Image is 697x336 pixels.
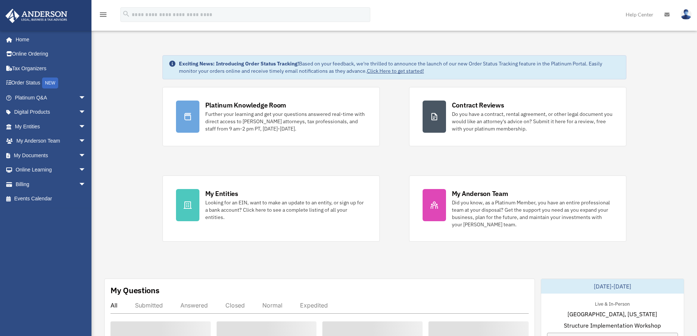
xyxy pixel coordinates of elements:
span: [GEOGRAPHIC_DATA], [US_STATE] [567,310,657,318]
a: Platinum Knowledge Room Further your learning and get your questions answered real-time with dire... [162,87,380,146]
a: Digital Productsarrow_drop_down [5,105,97,120]
span: arrow_drop_down [79,148,93,163]
a: My Entitiesarrow_drop_down [5,119,97,134]
div: Looking for an EIN, want to make an update to an entity, or sign up for a bank account? Click her... [205,199,366,221]
div: Further your learning and get your questions answered real-time with direct access to [PERSON_NAM... [205,110,366,132]
div: My Questions [110,285,160,296]
div: Expedited [300,302,328,309]
a: My Entities Looking for an EIN, want to make an update to an entity, or sign up for a bank accoun... [162,175,380,242]
a: Platinum Q&Aarrow_drop_down [5,90,97,105]
div: Answered [180,302,208,309]
img: Anderson Advisors Platinum Portal [3,9,70,23]
div: My Anderson Team [452,189,508,198]
a: My Anderson Team Did you know, as a Platinum Member, you have an entire professional team at your... [409,175,626,242]
a: My Anderson Teamarrow_drop_down [5,134,97,148]
strong: Exciting News: Introducing Order Status Tracking! [179,60,299,67]
span: arrow_drop_down [79,90,93,105]
div: Closed [225,302,245,309]
a: Online Learningarrow_drop_down [5,163,97,177]
span: arrow_drop_down [79,105,93,120]
a: Online Ordering [5,47,97,61]
a: Events Calendar [5,192,97,206]
a: Home [5,32,93,47]
span: Structure Implementation Workshop [564,321,661,330]
span: arrow_drop_down [79,163,93,178]
div: Based on your feedback, we're thrilled to announce the launch of our new Order Status Tracking fe... [179,60,620,75]
div: Do you have a contract, rental agreement, or other legal document you would like an attorney's ad... [452,110,613,132]
span: arrow_drop_down [79,134,93,149]
div: My Entities [205,189,238,198]
div: NEW [42,78,58,88]
div: Did you know, as a Platinum Member, you have an entire professional team at your disposal? Get th... [452,199,613,228]
div: Contract Reviews [452,101,504,110]
div: All [110,302,117,309]
a: Click Here to get started! [367,68,424,74]
a: Tax Organizers [5,61,97,76]
a: My Documentsarrow_drop_down [5,148,97,163]
div: Platinum Knowledge Room [205,101,286,110]
a: Contract Reviews Do you have a contract, rental agreement, or other legal document you would like... [409,87,626,146]
div: Submitted [135,302,163,309]
a: Order StatusNEW [5,76,97,91]
i: menu [99,10,108,19]
i: search [122,10,130,18]
div: [DATE]-[DATE] [541,279,684,294]
span: arrow_drop_down [79,119,93,134]
span: arrow_drop_down [79,177,93,192]
div: Live & In-Person [589,299,636,307]
div: Normal [262,302,282,309]
a: menu [99,13,108,19]
img: User Pic [681,9,692,20]
a: Billingarrow_drop_down [5,177,97,192]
